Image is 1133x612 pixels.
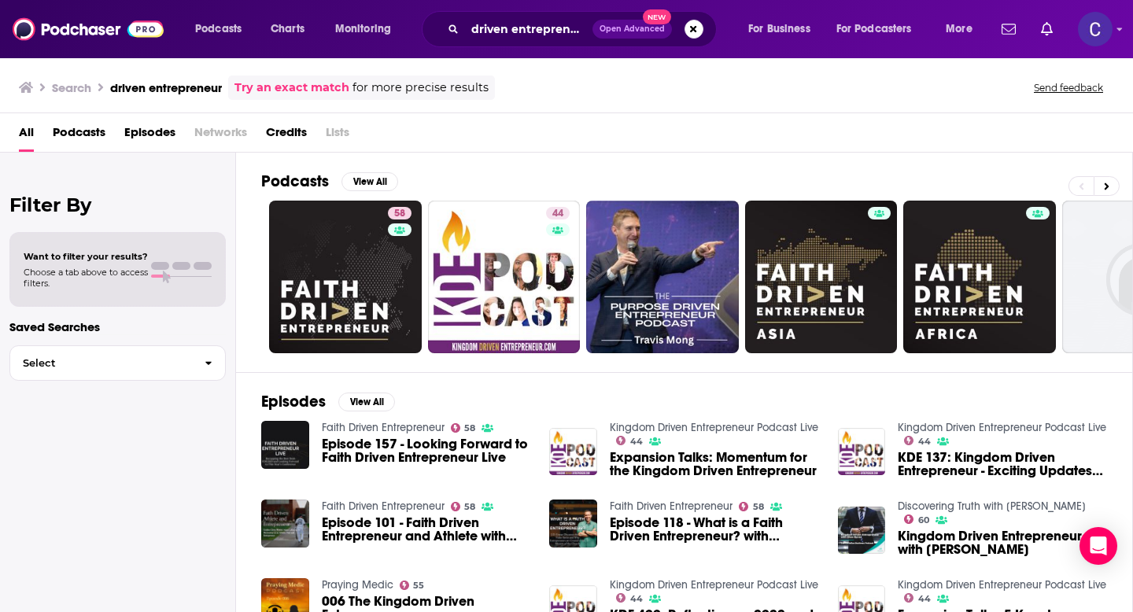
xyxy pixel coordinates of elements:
[918,517,929,524] span: 60
[13,14,164,44] img: Podchaser - Follow, Share and Rate Podcasts
[1035,16,1059,42] a: Show notifications dropdown
[737,17,830,42] button: open menu
[184,17,262,42] button: open menu
[341,172,398,191] button: View All
[451,502,476,511] a: 58
[261,392,395,411] a: EpisodesView All
[610,516,819,543] a: Episode 118 - What is a Faith Driven Entrepreneur? with J.D. Greear
[326,120,349,152] span: Lists
[261,392,326,411] h2: Episodes
[271,18,304,40] span: Charts
[904,593,931,603] a: 44
[898,578,1106,592] a: Kingdom Driven Entrepreneur Podcast Live
[322,500,445,513] a: Faith Driven Entrepreneur
[838,507,886,555] a: Kingdom Driven Entrepreneur with Shae Bynes
[322,516,531,543] span: Episode 101 - Faith Driven Entrepreneur and Athlete with [PERSON_NAME]
[630,438,643,445] span: 44
[935,17,992,42] button: open menu
[995,16,1022,42] a: Show notifications dropdown
[836,18,912,40] span: For Podcasters
[428,201,581,353] a: 44
[616,436,643,445] a: 44
[10,358,192,368] span: Select
[19,120,34,152] a: All
[918,595,931,603] span: 44
[1078,12,1113,46] button: Show profile menu
[838,428,886,476] img: KDE 137: Kingdom Driven Entrepreneur - Exciting Updates for 2017
[322,516,531,543] a: Episode 101 - Faith Driven Entrepreneur and Athlete with Adam LaRoche
[898,421,1106,434] a: Kingdom Driven Entrepreneur Podcast Live
[261,500,309,547] img: Episode 101 - Faith Driven Entrepreneur and Athlete with Adam LaRoche
[269,201,422,353] a: 58
[592,20,672,39] button: Open AdvancedNew
[464,503,475,511] span: 58
[260,17,314,42] a: Charts
[610,500,733,513] a: Faith Driven Entrepreneur
[616,593,643,603] a: 44
[1029,81,1108,94] button: Send feedback
[352,79,489,97] span: for more precise results
[630,595,643,603] span: 44
[266,120,307,152] a: Credits
[643,9,671,24] span: New
[195,18,242,40] span: Podcasts
[1078,12,1113,46] img: User Profile
[610,516,819,543] span: Episode 118 - What is a Faith Driven Entrepreneur? with [PERSON_NAME]
[9,319,226,334] p: Saved Searches
[338,393,395,411] button: View All
[748,18,810,40] span: For Business
[552,206,563,222] span: 44
[826,17,935,42] button: open menu
[549,500,597,547] img: Episode 118 - What is a Faith Driven Entrepreneur? with J.D. Greear
[394,206,405,222] span: 58
[1079,527,1117,565] div: Open Intercom Messenger
[322,421,445,434] a: Faith Driven Entrepreneur
[9,194,226,216] h2: Filter By
[24,251,148,262] span: Want to filter your results?
[464,425,475,432] span: 58
[753,503,764,511] span: 58
[610,451,819,477] a: Expansion Talks: Momentum for the Kingdom Driven Entrepreneur
[261,421,309,469] img: Episode 157 - Looking Forward to Faith Driven Entrepreneur Live
[261,171,398,191] a: PodcastsView All
[52,80,91,95] h3: Search
[739,502,764,511] a: 58
[9,345,226,381] button: Select
[549,428,597,476] img: Expansion Talks: Momentum for the Kingdom Driven Entrepreneur
[1078,12,1113,46] span: Logged in as publicityxxtina
[437,11,732,47] div: Search podcasts, credits, & more...
[194,120,247,152] span: Networks
[335,18,391,40] span: Monitoring
[322,437,531,464] a: Episode 157 - Looking Forward to Faith Driven Entrepreneur Live
[261,171,329,191] h2: Podcasts
[898,500,1086,513] a: Discovering Truth with Dan Duval
[324,17,411,42] button: open menu
[898,529,1107,556] span: Kingdom Driven Entrepreneur with [PERSON_NAME]
[322,578,393,592] a: Praying Medic
[413,582,424,589] span: 55
[400,581,425,590] a: 55
[53,120,105,152] a: Podcasts
[465,17,592,42] input: Search podcasts, credits, & more...
[234,79,349,97] a: Try an exact match
[24,267,148,289] span: Choose a tab above to access filters.
[388,207,411,219] a: 58
[898,451,1107,477] a: KDE 137: Kingdom Driven Entrepreneur - Exciting Updates for 2017
[546,207,570,219] a: 44
[110,80,222,95] h3: driven entrepreneur
[610,578,818,592] a: Kingdom Driven Entrepreneur Podcast Live
[904,436,931,445] a: 44
[124,120,175,152] a: Episodes
[451,423,476,433] a: 58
